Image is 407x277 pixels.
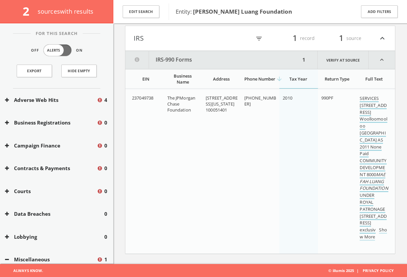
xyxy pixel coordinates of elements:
a: Verify at source [317,51,369,69]
span: 1 [104,256,107,263]
i: expand_less [378,33,387,44]
div: source [321,33,361,44]
span: 2010 [283,95,292,101]
div: Tax Year [283,76,314,82]
a: Privacy Policy [363,268,394,273]
button: Edit Search [123,5,159,18]
span: 0 [104,233,107,241]
button: Miscellaneous [5,256,97,263]
span: source s with results [38,7,94,15]
div: Return Type [321,76,353,82]
span: 1 [336,32,346,44]
a: Show More [360,227,387,241]
a: Export [17,65,52,77]
span: 237049738 [132,95,153,101]
button: Data Breaches [5,210,104,218]
span: 1 [290,32,300,44]
div: Full Text [360,76,388,82]
span: 0 [104,119,107,127]
i: expand_less [369,51,395,69]
button: Contracts & Payments [5,164,97,172]
a: SERVICES [STREET_ADDRESS] Woolloomooloo [GEOGRAPHIC_DATA] AS 2011 None Paid COMMUNITY DEVELOPMENT... [360,95,388,234]
span: 0 [104,142,107,149]
button: IRS-990 Forms [125,51,300,69]
button: Courts [5,187,97,195]
span: [STREET_ADDRESS][US_STATE] 100051401 [206,95,238,113]
em: FOUNDATION [360,185,388,191]
b: [PERSON_NAME] Luang Foundation [193,8,292,15]
div: 1 [300,51,307,69]
button: Hide Empty [61,65,97,77]
button: Add Filters [361,5,398,18]
em: FAH [360,178,368,184]
button: IRS [134,33,251,44]
span: 990PF [321,95,334,101]
div: Phone Number [244,76,276,82]
span: Off [31,48,39,53]
button: Adverse Web Hits [5,96,97,104]
i: arrow_downward [276,76,283,82]
button: Lobbying [5,233,104,241]
span: For This Search [31,30,83,37]
div: Address [206,76,237,82]
em: LUANG [369,178,384,184]
span: 0 [104,187,107,195]
em: MAE [376,171,385,177]
span: 0 [104,210,107,218]
div: record [275,33,315,44]
span: | [354,268,361,273]
div: grid [125,89,395,254]
button: Campaign Finance [5,142,97,149]
span: [PHONE_NUMBER] [244,95,276,107]
span: 2 [23,3,35,19]
span: 4 [104,96,107,104]
div: EIN [132,76,160,82]
span: The JPMorgan Chase Foundation [167,95,196,113]
span: 0 [104,164,107,172]
div: Business Name [167,73,199,85]
span: Entity: [176,8,292,15]
button: Business Registrations [5,119,97,127]
i: filter_list [255,35,263,42]
span: On [76,48,83,53]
